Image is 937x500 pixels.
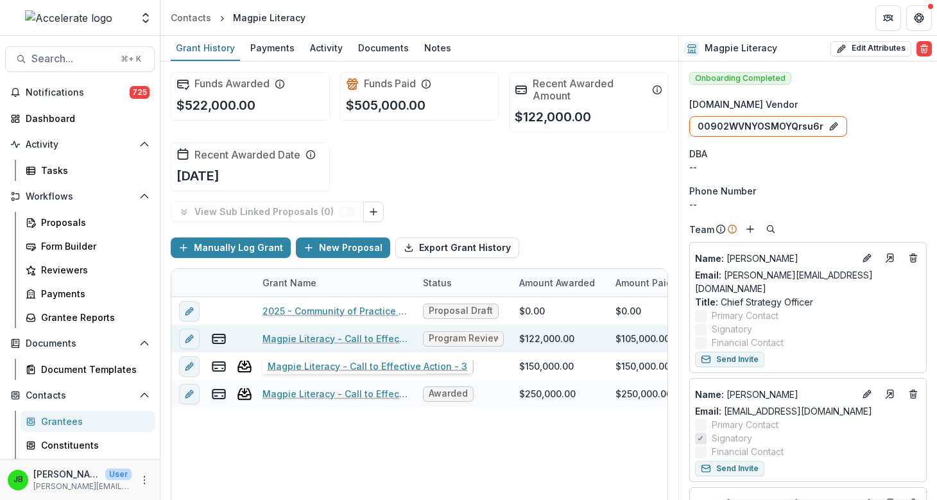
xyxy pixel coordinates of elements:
img: Accelerate logo [25,10,112,26]
div: $0.00 [615,304,641,318]
button: Open entity switcher [137,5,155,31]
span: Workflows [26,191,134,202]
span: Search... [31,53,113,65]
p: Team [689,223,714,236]
div: $122,000.00 [519,332,574,345]
span: Email: [695,270,721,280]
button: edit [179,329,200,349]
h2: Magpie Literacy [705,43,777,54]
a: Contacts [166,8,216,27]
button: Deletes [906,250,921,266]
div: Dashboard [26,112,144,125]
div: Amount Paid [608,269,704,297]
button: edit [179,301,200,322]
p: $505,000.00 [346,96,426,115]
a: Go to contact [880,384,900,404]
div: Payments [41,287,144,300]
p: View Sub Linked Proposals ( 0 ) [194,207,339,218]
p: [DATE] [176,166,219,185]
p: [PERSON_NAME] [695,252,854,265]
div: $150,000.00 [519,359,574,373]
button: View Sub Linked Proposals (0) [171,202,364,222]
button: edit [179,356,200,377]
div: Status [415,269,511,297]
div: Activity [305,39,348,57]
a: Email: [PERSON_NAME][EMAIL_ADDRESS][DOMAIN_NAME] [695,268,921,295]
a: Activity [305,36,348,61]
span: Contacts [26,390,134,401]
button: Open Activity [5,134,155,155]
div: Grant Name [255,276,324,289]
button: Add [743,221,758,237]
div: Proposals [41,216,144,229]
a: Tasks [21,160,155,181]
div: -- [689,160,927,174]
h2: Recent Awarded Date [194,149,300,161]
div: Notes [419,39,456,57]
div: $105,000.00 [615,332,670,345]
div: Tasks [41,164,144,177]
p: $522,000.00 [176,96,255,115]
button: view-payments [211,331,227,347]
span: Primary Contact [712,418,778,431]
span: Financial Contact [712,336,784,349]
span: Name : [695,253,724,264]
button: Get Help [906,5,932,31]
div: Grant Name [255,269,415,297]
button: New Proposal [296,237,390,258]
p: [PERSON_NAME] [33,467,100,481]
button: Send Invite [695,461,764,476]
div: Document Templates [41,363,144,376]
div: Grant History [171,39,240,57]
p: User [105,469,132,480]
a: Email: [EMAIL_ADDRESS][DOMAIN_NAME] [695,404,872,418]
a: Grantees [21,411,155,432]
div: $250,000.00 [519,387,576,401]
div: ⌘ + K [118,52,144,66]
button: 00902WVNYOSMOYQrsu6r [689,116,847,137]
a: Go to contact [880,248,900,268]
button: view-payments [211,386,227,402]
button: Edit [859,250,875,266]
span: Documents [26,338,134,349]
div: $0.00 [519,304,545,318]
button: Export Grant History [395,237,519,258]
p: [PERSON_NAME] [695,388,854,401]
button: Edit [859,386,875,402]
a: Magpie Literacy - Call to Effective Action - 1 [262,387,408,401]
div: Magpie Literacy [233,11,305,24]
p: $122,000.00 [515,107,591,126]
p: [PERSON_NAME][EMAIL_ADDRESS][PERSON_NAME][DOMAIN_NAME] [33,481,132,492]
div: Status [415,276,460,289]
div: Form Builder [41,239,144,253]
nav: breadcrumb [166,8,311,27]
a: Reviewers [21,259,155,280]
div: Amount Awarded [511,269,608,297]
span: Notifications [26,87,130,98]
button: view-payments [211,359,227,374]
span: Phone Number [689,184,756,198]
div: Amount Awarded [511,276,603,289]
a: Magpie Literacy - Call to Effective Action - 2 [262,359,408,373]
button: Open Contacts [5,385,155,406]
span: Program Review PR5 [429,333,498,344]
button: Notifications725 [5,82,155,103]
a: Notes [419,36,456,61]
span: Signatory [712,431,752,445]
span: Email: [695,406,721,417]
span: 725 [130,86,150,99]
a: Communications [21,458,155,479]
a: Documents [353,36,414,61]
button: Search [763,221,778,237]
p: Amount Paid [615,276,672,289]
span: Title : [695,297,718,307]
div: Grantees [41,415,144,428]
button: Send Invite [695,352,764,367]
span: Awarded [429,388,468,399]
span: DBA [689,147,707,160]
h2: Funds Awarded [194,78,270,90]
a: Payments [245,36,300,61]
span: Name : [695,389,724,400]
